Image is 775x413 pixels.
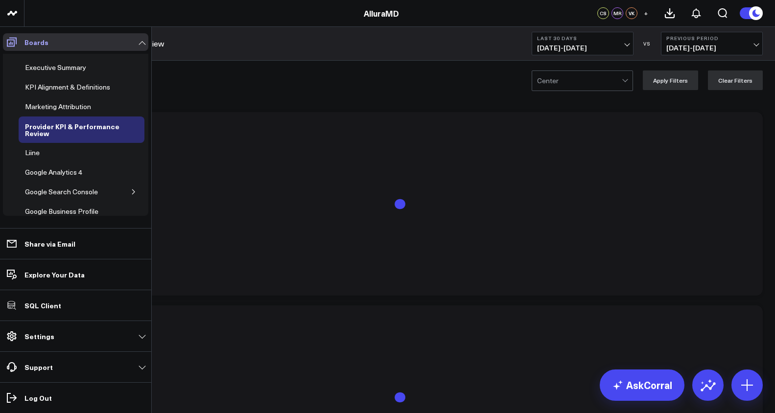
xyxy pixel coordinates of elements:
div: Liine [23,147,42,159]
a: Google Analytics 4Open board menu [19,162,103,182]
a: Google Search ConsoleOpen board menu [19,182,119,202]
p: Explore Your Data [24,271,85,278]
div: CS [597,7,609,19]
a: Google Business ProfileOpen board menu [19,202,119,221]
span: [DATE] - [DATE] [537,44,628,52]
div: VK [626,7,637,19]
p: Log Out [24,394,52,402]
a: AlluraMD [364,8,399,19]
a: Provider KPI & Performance ReviewOpen board menu [19,116,139,143]
p: SQL Client [24,301,61,309]
p: Boards [24,38,48,46]
p: Share via Email [24,240,75,248]
a: Executive SummaryOpen board menu [19,58,107,77]
a: Log Out [3,389,148,407]
button: Last 30 Days[DATE]-[DATE] [532,32,634,55]
button: + [640,7,652,19]
a: LiineOpen board menu [19,143,61,162]
button: Previous Period[DATE]-[DATE] [661,32,763,55]
p: Settings [24,332,54,340]
div: VS [638,41,656,46]
button: Apply Filters [643,70,698,90]
div: Marketing Attribution [23,101,94,113]
div: Google Analytics 4 [23,166,85,178]
b: Last 30 Days [537,35,628,41]
a: KPI Alignment & DefinitionsOpen board menu [19,77,131,97]
span: + [644,10,648,17]
button: Clear Filters [708,70,763,90]
div: Executive Summary [23,62,89,73]
div: MR [611,7,623,19]
div: Google Business Profile [23,206,101,217]
div: Provider KPI & Performance Review [23,120,123,139]
div: KPI Alignment & Definitions [23,81,113,93]
p: Support [24,363,53,371]
a: SQL Client [3,297,148,314]
a: Marketing AttributionOpen board menu [19,97,112,116]
span: [DATE] - [DATE] [666,44,757,52]
b: Previous Period [666,35,757,41]
div: Google Search Console [23,186,100,198]
a: AskCorral [600,369,684,401]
